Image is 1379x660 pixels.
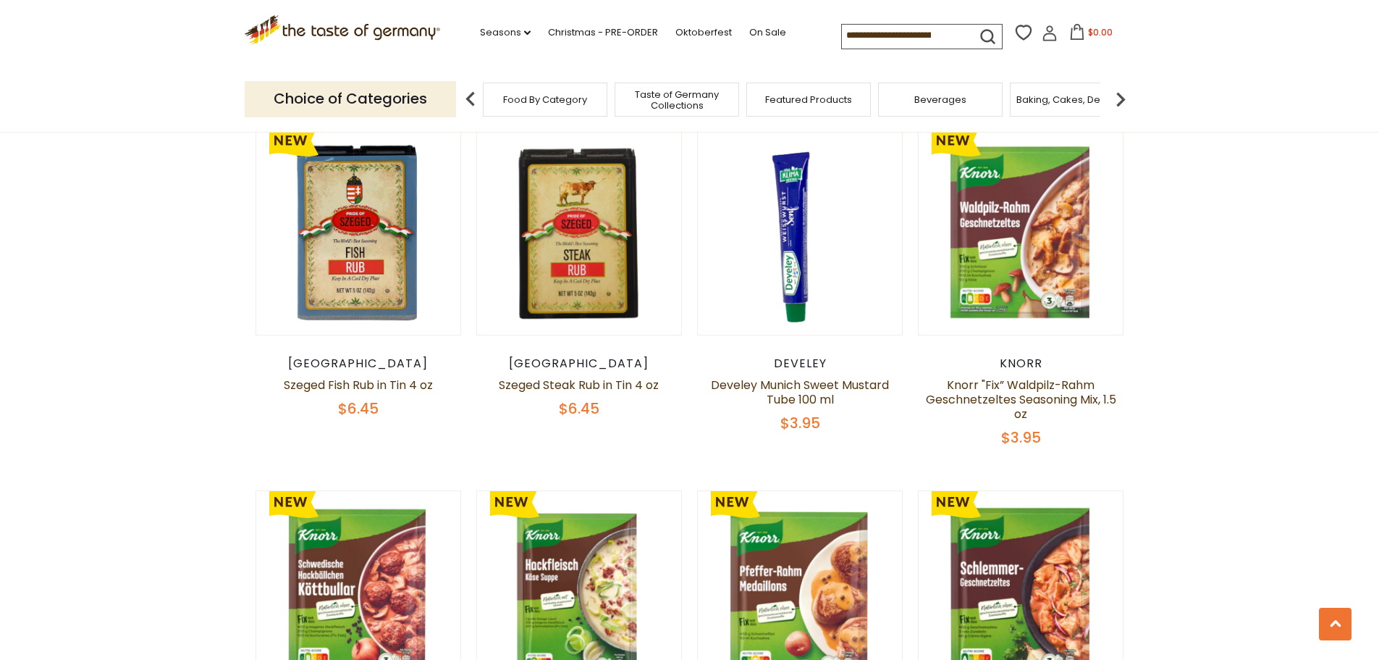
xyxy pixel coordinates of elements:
a: Beverages [914,94,966,105]
a: Oktoberfest [675,25,732,41]
a: Food By Category [503,94,587,105]
a: Szeged Fish Rub in Tin 4 oz [284,377,433,393]
a: On Sale [749,25,786,41]
span: $3.95 [1001,427,1041,448]
a: Seasons [480,25,531,41]
span: $3.95 [780,413,820,433]
div: Develey [697,356,903,371]
img: Szeged Fish Rub in Tin 4 oz [256,130,461,335]
img: Knorr "Fix” Waldpilz-Rahm Geschnetzeltes Seasoning Mix, 1.5 oz [919,130,1123,335]
a: Featured Products [765,94,852,105]
img: next arrow [1106,85,1135,114]
div: Knorr [918,356,1124,371]
span: $0.00 [1088,26,1113,38]
a: Baking, Cakes, Desserts [1016,94,1129,105]
img: previous arrow [456,85,485,114]
a: Develey Munich Sweet Mustard Tube 100 ml [711,377,889,408]
div: [GEOGRAPHIC_DATA] [476,356,683,371]
a: Knorr "Fix” Waldpilz-Rahm Geschnetzeltes Seasoning Mix, 1.5 oz [926,377,1116,422]
img: Develey Munich Sweet Mustard Tube 100 ml [698,130,903,335]
img: Szeged Steak Rub in Tin 4 oz [477,130,682,335]
a: Taste of Germany Collections [619,89,735,111]
span: $6.45 [559,398,599,419]
button: $0.00 [1060,24,1122,46]
div: [GEOGRAPHIC_DATA] [256,356,462,371]
a: Christmas - PRE-ORDER [548,25,658,41]
p: Choice of Categories [245,81,456,117]
a: Szeged Steak Rub in Tin 4 oz [499,377,659,393]
span: $6.45 [338,398,379,419]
